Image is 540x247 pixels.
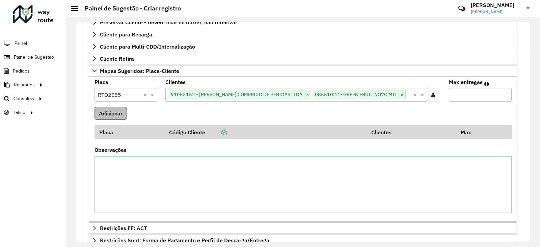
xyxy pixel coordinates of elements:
[449,78,483,86] label: Max entregas
[164,125,367,139] th: Código Cliente
[89,41,517,52] a: Cliente para Multi-CDD/Internalização
[89,235,517,246] a: Restrições Spot: Forma de Pagamento e Perfil de Descarga/Entrega
[94,125,164,139] th: Placa
[456,125,483,139] th: Max
[13,67,30,75] span: Pedidos
[100,44,195,49] span: Cliente para Multi-CDD/Internalização
[13,109,25,116] span: Tático
[100,32,152,37] span: Cliente para Recarga
[94,107,127,120] button: Adicionar
[89,53,517,64] a: Cliente Retira
[471,9,521,15] span: [PERSON_NAME]
[304,91,311,99] span: ×
[89,77,517,222] div: Mapas Sugeridos: Placa-Cliente
[455,1,469,16] a: Contato Rápido
[313,90,399,99] span: 08551022 - GREEN FRUIT NOVO MIL
[100,238,269,243] span: Restrições Spot: Forma de Pagamento e Perfil de Descarga/Entrega
[100,20,237,25] span: Preservar Cliente - Devem ficar no buffer, não roteirizar
[78,5,181,12] h2: Painel de Sugestão - Criar registro
[165,78,186,86] label: Clientes
[89,65,517,77] a: Mapas Sugeridos: Placa-Cliente
[413,91,419,99] span: Clear all
[399,91,405,99] span: ×
[15,40,27,47] span: Painel
[367,125,456,139] th: Clientes
[89,222,517,234] a: Restrições FF: ACT
[484,81,489,87] em: Máximo de clientes que serão colocados na mesma rota com os clientes informados
[100,68,179,74] span: Mapas Sugeridos: Placa-Cliente
[94,78,108,86] label: Placa
[100,56,134,61] span: Cliente Retira
[89,17,517,28] a: Preservar Cliente - Devem ficar no buffer, não roteirizar
[143,91,149,99] span: Clear all
[89,29,517,40] a: Cliente para Recarga
[14,54,54,61] span: Painel de Sugestão
[14,81,35,88] span: Relatórios
[471,2,521,8] h3: [PERSON_NAME]
[94,146,127,154] label: Observações
[100,225,147,231] span: Restrições FF: ACT
[205,129,227,136] a: Copiar
[13,95,34,102] span: Consultas
[169,90,304,99] span: 91053152 - [PERSON_NAME] COMERCIO DE BEBIDAS LTDA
